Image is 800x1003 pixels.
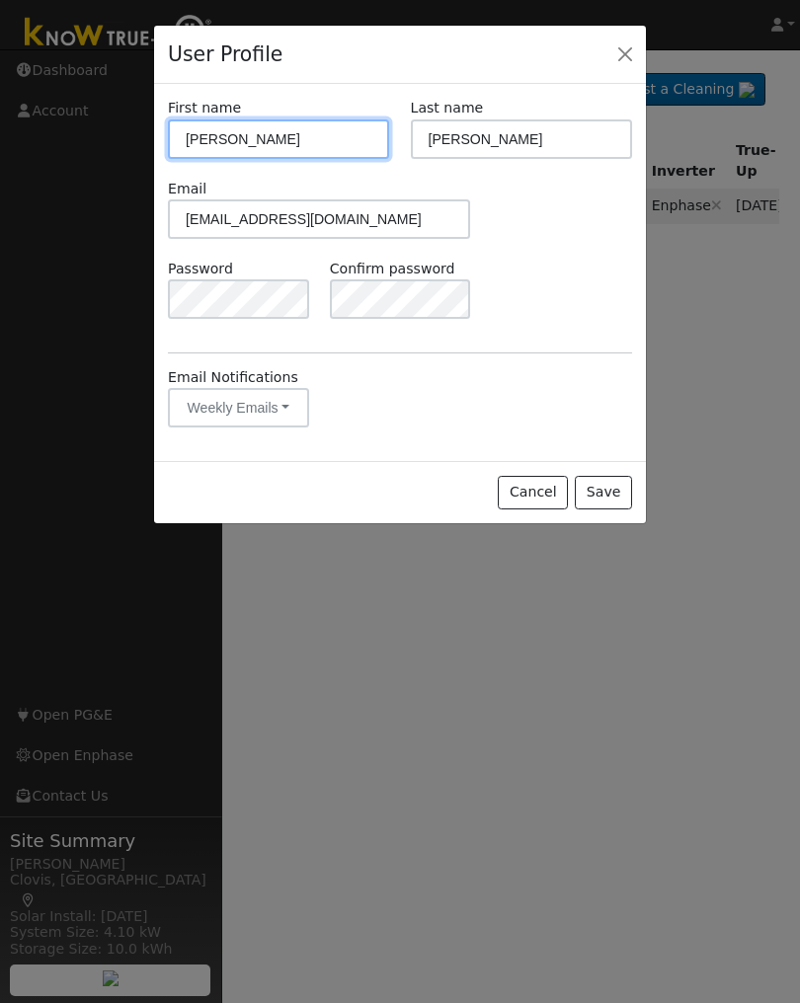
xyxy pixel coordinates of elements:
button: Cancel [498,476,568,509]
label: Email [168,179,206,199]
button: Weekly Emails [168,388,309,427]
label: Email Notifications [168,367,298,388]
label: Last name [411,98,484,118]
label: Password [168,259,233,279]
button: Close [611,40,639,68]
label: First name [168,98,241,118]
label: Confirm password [330,259,455,279]
h4: User Profile [168,39,282,70]
button: Save [575,476,632,509]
